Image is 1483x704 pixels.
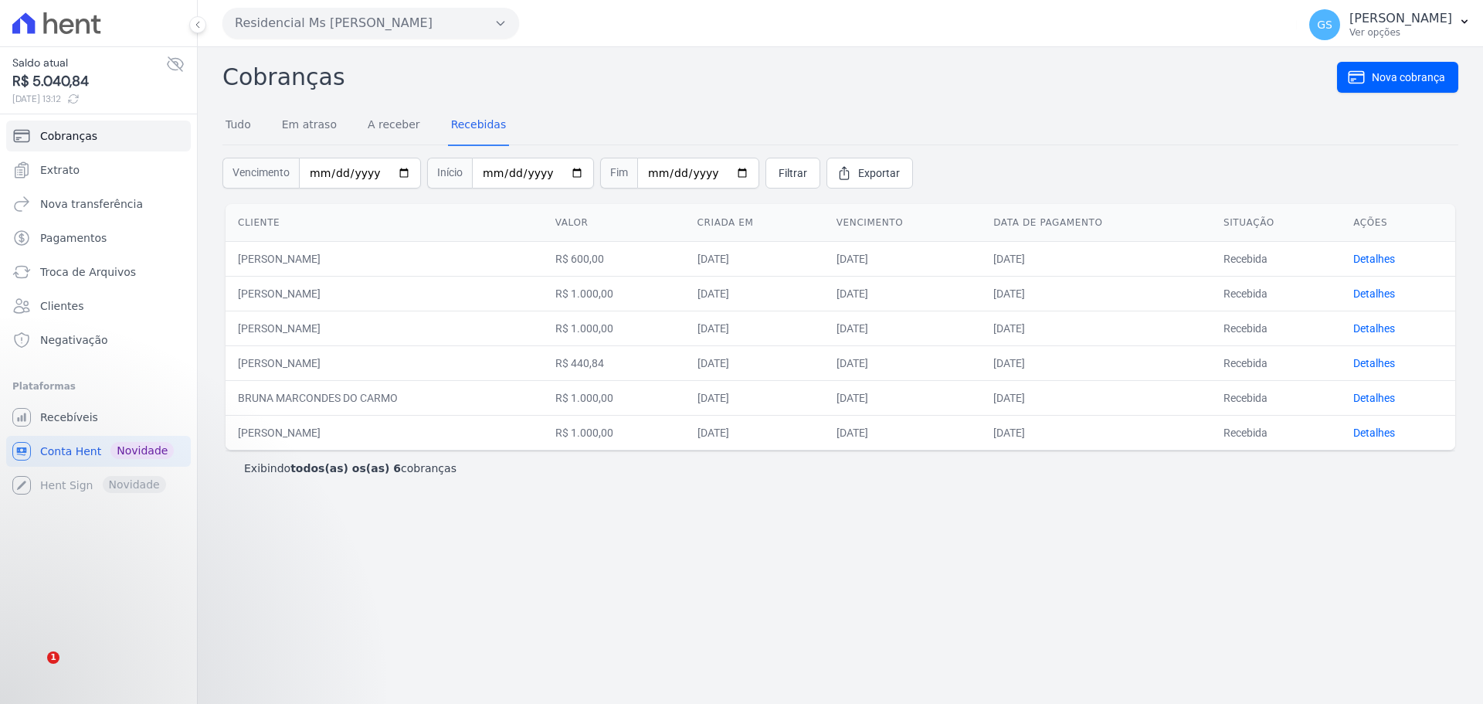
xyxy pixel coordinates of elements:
td: Recebida [1211,380,1341,415]
button: GS [PERSON_NAME] Ver opções [1297,3,1483,46]
a: Nova cobrança [1337,62,1458,93]
td: [DATE] [824,311,981,345]
td: Recebida [1211,415,1341,450]
td: [DATE] [824,241,981,276]
a: Conta Hent Novidade [6,436,191,467]
span: R$ 5.040,84 [12,71,166,92]
p: Exibindo cobranças [244,461,456,476]
td: [DATE] [824,345,981,380]
td: [DATE] [981,276,1211,311]
span: Extrato [40,162,80,178]
a: Detalhes [1353,322,1395,335]
td: [DATE] [685,276,824,311]
a: Detalhes [1353,287,1395,300]
td: [DATE] [981,241,1211,276]
th: Vencimento [824,204,981,242]
div: Plataformas [12,377,185,396]
a: Detalhes [1353,427,1395,439]
b: todos(as) os(as) 6 [290,462,401,474]
td: [PERSON_NAME] [226,311,543,345]
td: [DATE] [981,311,1211,345]
iframe: Intercom live chat [15,651,53,689]
td: [DATE] [981,345,1211,380]
span: Novidade [110,442,174,459]
span: Vencimento [222,158,299,189]
th: Valor [543,204,685,242]
a: Tudo [222,106,254,146]
th: Situação [1211,204,1341,242]
a: Detalhes [1353,357,1395,369]
th: Data de pagamento [981,204,1211,242]
span: Nova cobrança [1372,70,1445,85]
span: [DATE] 13:12 [12,92,166,106]
td: [DATE] [824,415,981,450]
a: Em atraso [279,106,340,146]
td: Recebida [1211,311,1341,345]
td: [DATE] [685,345,824,380]
th: Cliente [226,204,543,242]
span: Saldo atual [12,55,166,71]
td: [PERSON_NAME] [226,276,543,311]
td: Recebida [1211,276,1341,311]
td: BRUNA MARCONDES DO CARMO [226,380,543,415]
a: Clientes [6,291,191,321]
button: Residencial Ms [PERSON_NAME] [222,8,519,39]
a: Nova transferência [6,189,191,219]
span: Exportar [858,165,900,181]
td: [DATE] [981,380,1211,415]
a: Troca de Arquivos [6,257,191,287]
td: [DATE] [981,415,1211,450]
span: Início [427,158,472,189]
td: [PERSON_NAME] [226,345,543,380]
a: Filtrar [765,158,820,189]
nav: Sidebar [12,121,185,501]
a: Negativação [6,325,191,355]
td: R$ 1.000,00 [543,276,685,311]
a: Exportar [826,158,913,189]
a: Detalhes [1353,392,1395,404]
a: A receber [365,106,423,146]
td: R$ 1.000,00 [543,311,685,345]
td: [DATE] [685,380,824,415]
span: Cobranças [40,128,97,144]
a: Cobranças [6,121,191,151]
td: [DATE] [685,415,824,450]
td: [DATE] [824,380,981,415]
span: Nova transferência [40,196,143,212]
p: [PERSON_NAME] [1349,11,1452,26]
td: [DATE] [824,276,981,311]
td: [DATE] [685,311,824,345]
span: Recebíveis [40,410,98,425]
span: Troca de Arquivos [40,264,136,280]
td: [PERSON_NAME] [226,415,543,450]
a: Recebidas [448,106,510,146]
td: R$ 1.000,00 [543,380,685,415]
td: R$ 1.000,00 [543,415,685,450]
th: Ações [1341,204,1455,242]
span: Conta Hent [40,444,101,459]
td: R$ 440,84 [543,345,685,380]
td: R$ 600,00 [543,241,685,276]
td: [PERSON_NAME] [226,241,543,276]
a: Extrato [6,155,191,185]
h2: Cobranças [222,60,1337,94]
span: Filtrar [779,165,807,181]
td: Recebida [1211,345,1341,380]
td: [DATE] [685,241,824,276]
span: Pagamentos [40,230,107,246]
span: Clientes [40,298,83,314]
span: GS [1317,19,1332,30]
p: Ver opções [1349,26,1452,39]
span: 1 [47,651,59,664]
a: Pagamentos [6,223,191,253]
a: Detalhes [1353,253,1395,265]
span: Negativação [40,332,108,348]
a: Recebíveis [6,402,191,433]
th: Criada em [685,204,824,242]
td: Recebida [1211,241,1341,276]
span: Fim [600,158,637,189]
